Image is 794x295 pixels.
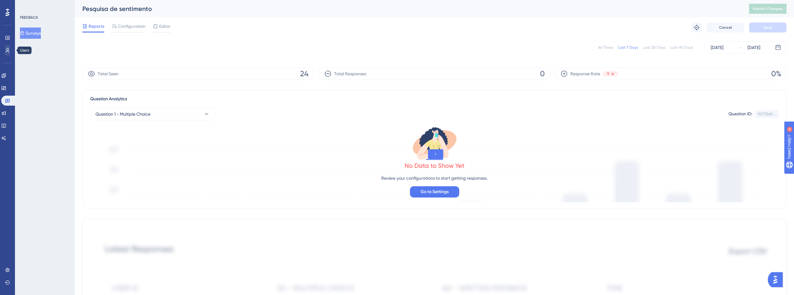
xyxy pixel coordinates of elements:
button: Go to Settings [410,186,459,197]
span: Total Seen [98,70,119,77]
div: [DATE] [711,44,723,51]
span: Question Analytics [90,95,127,103]
span: Reports [89,22,104,30]
div: [DATE] [748,44,760,51]
div: FEEDBACK [20,15,38,20]
div: All Times [598,45,613,50]
span: Save [763,25,772,30]
span: 0% [771,69,781,79]
div: 4 [43,3,45,8]
div: Last 30 Days [643,45,665,50]
span: Response Rate [570,70,600,77]
span: Editor [159,22,171,30]
span: 24 [300,69,309,79]
span: Question 1 - Multiple Choice [95,110,150,118]
div: Last 90 Days [670,45,693,50]
span: Cancel [719,25,732,30]
span: Need Help? [15,2,39,9]
span: Publish Changes [753,6,783,11]
span: 9 [607,71,609,76]
div: No Data to Show Yet [405,161,465,170]
span: 0 [540,69,545,79]
p: Review your configurations to start getting responses. [381,174,488,182]
div: Question ID: [728,110,752,118]
div: f10733d0... [757,112,776,117]
button: Cancel [707,22,744,32]
button: Publish Changes [749,4,787,14]
div: Last 7 Days [618,45,638,50]
button: Save [749,22,787,32]
button: Surveys [20,27,41,39]
span: Go to Settings [421,188,449,196]
div: Pesquisa de sentimento [82,4,733,13]
button: Question 1 - Multiple Choice [90,108,215,120]
span: Configuration [118,22,145,30]
span: Total Responses [334,70,366,77]
iframe: UserGuiding AI Assistant Launcher [768,270,787,289]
